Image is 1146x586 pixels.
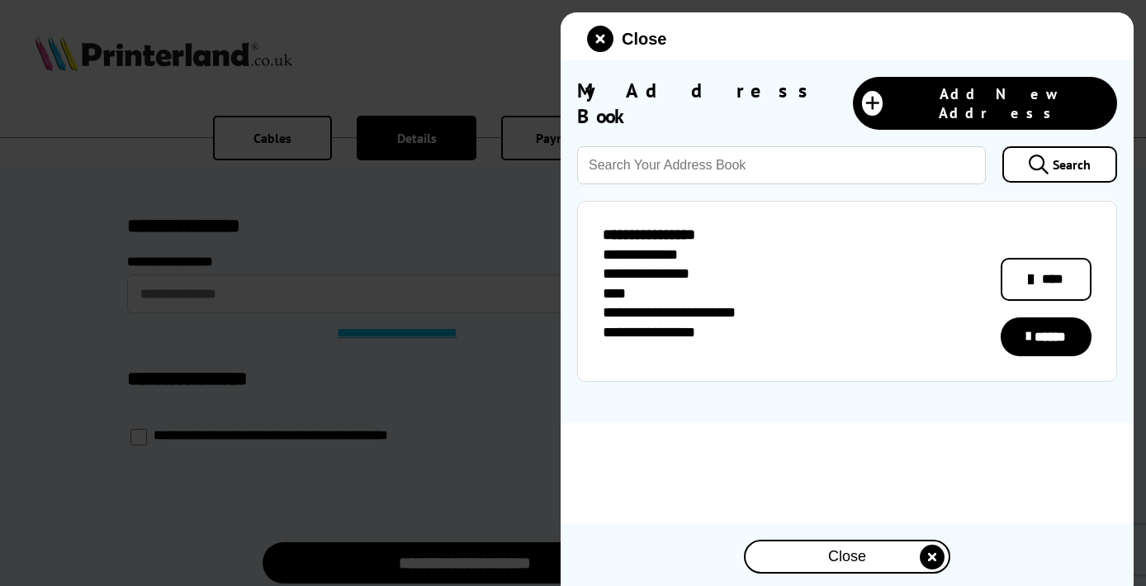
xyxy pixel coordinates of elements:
span: Add New Address [891,84,1108,122]
span: My Address Book [577,78,853,129]
button: close modal [744,540,950,574]
input: Search Your Address Book [577,146,986,184]
span: Close [828,548,866,565]
a: Search [1002,146,1117,183]
span: Close [622,30,666,49]
button: close modal [587,26,666,52]
span: Search [1053,156,1091,173]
